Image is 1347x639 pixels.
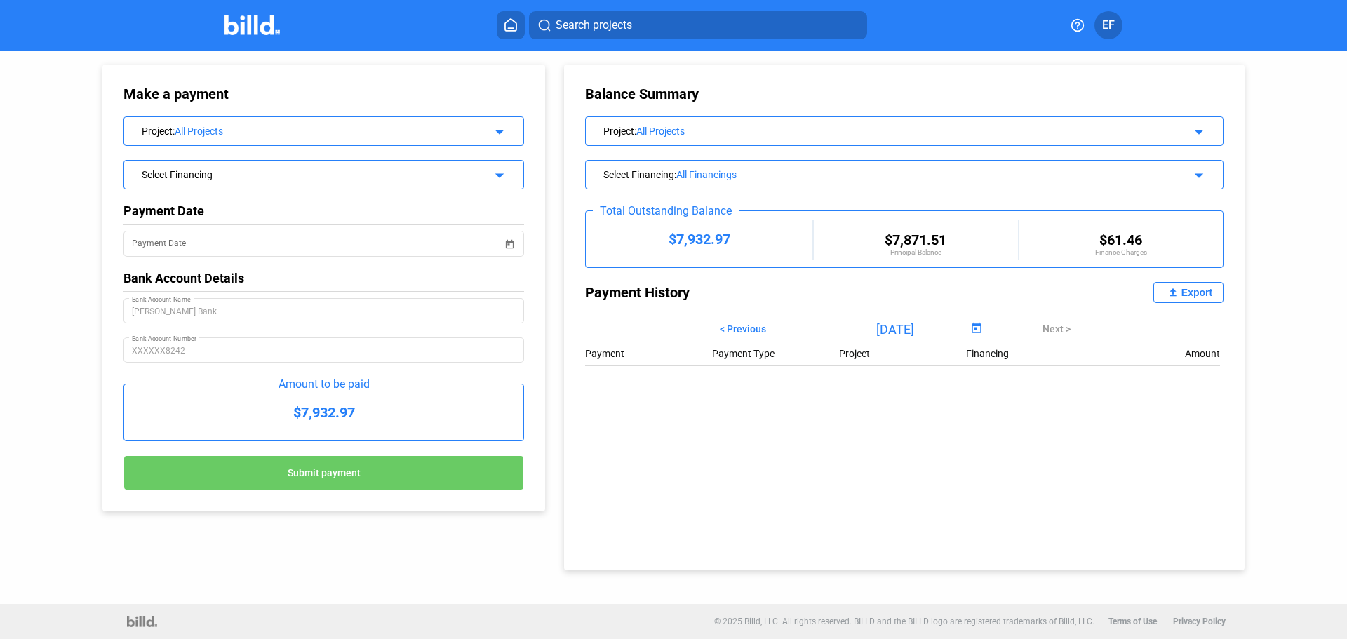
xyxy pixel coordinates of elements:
[967,320,986,339] button: Open calendar
[272,377,377,391] div: Amount to be paid
[603,166,1145,180] div: Select Financing
[556,17,632,34] span: Search projects
[127,616,157,627] img: logo
[1164,617,1166,626] p: |
[502,229,516,243] button: Open calendar
[603,123,1145,137] div: Project
[712,348,839,359] div: Payment Type
[489,121,506,138] mat-icon: arrow_drop_down
[224,15,280,35] img: Billd Company Logo
[585,348,712,359] div: Payment
[529,11,867,39] button: Search projects
[676,169,1145,180] div: All Financings
[839,348,966,359] div: Project
[593,204,739,217] div: Total Outstanding Balance
[586,231,812,248] div: $7,932.97
[585,282,904,303] div: Payment History
[123,203,524,218] div: Payment Date
[142,166,469,180] div: Select Financing
[634,126,636,137] span: :
[1173,617,1226,626] b: Privacy Policy
[674,169,676,180] span: :
[1165,284,1181,301] mat-icon: file_upload
[1188,165,1205,182] mat-icon: arrow_drop_down
[489,165,506,182] mat-icon: arrow_drop_down
[585,86,1224,102] div: Balance Summary
[124,384,523,440] div: $7,932.97
[966,348,1093,359] div: Financing
[1185,348,1220,359] div: Amount
[123,455,524,490] button: Submit payment
[720,323,766,335] span: < Previous
[175,126,469,137] div: All Projects
[1181,287,1212,298] div: Export
[814,231,1017,248] div: $7,871.51
[288,468,361,479] span: Submit payment
[1153,282,1224,303] button: Export
[1188,121,1205,138] mat-icon: arrow_drop_down
[714,617,1094,626] p: © 2025 Billd, LLC. All rights reserved. BILLD and the BILLD logo are registered trademarks of Bil...
[1032,317,1081,341] button: Next >
[1043,323,1071,335] span: Next >
[142,123,469,137] div: Project
[173,126,175,137] span: :
[1019,231,1223,248] div: $61.46
[1108,617,1157,626] b: Terms of Use
[709,317,777,341] button: < Previous
[1102,17,1115,34] span: EF
[814,248,1017,256] div: Principal Balance
[123,271,524,285] div: Bank Account Details
[123,86,364,102] div: Make a payment
[1019,248,1223,256] div: Finance Charges
[1094,11,1122,39] button: EF
[636,126,1145,137] div: All Projects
